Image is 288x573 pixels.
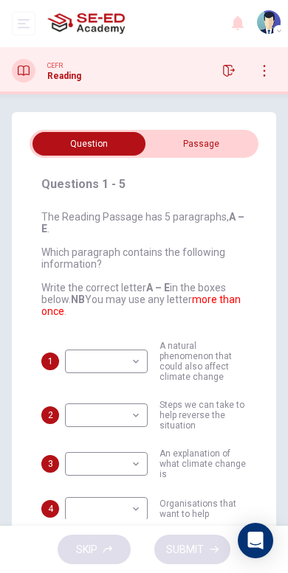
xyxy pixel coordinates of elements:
b: A – E [41,211,244,235]
span: Organisations that want to help [160,499,247,519]
span: A natural phenomenon that could also affect climate change [160,341,247,382]
span: CEFR [47,60,63,71]
span: Steps we can take to help reverse the situation [160,400,247,431]
b: A – E [146,282,170,294]
span: 1 [48,356,53,367]
div: Open Intercom Messenger [238,523,273,558]
span: 3 [48,459,53,469]
span: 2 [48,410,53,420]
font: more than once [41,294,241,317]
img: Profile picture [257,10,281,34]
img: SE-ED Academy logo [47,9,125,38]
span: The Reading Passage has 5 paragraphs, . Which paragraph contains the following information? Write... [41,211,247,317]
span: 4 [48,504,53,514]
b: NB [71,294,85,305]
h4: Questions 1 - 5 [41,176,247,193]
h1: Reading [47,71,81,81]
button: open mobile menu [12,12,35,35]
span: An explanation of what climate change is [160,448,247,479]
